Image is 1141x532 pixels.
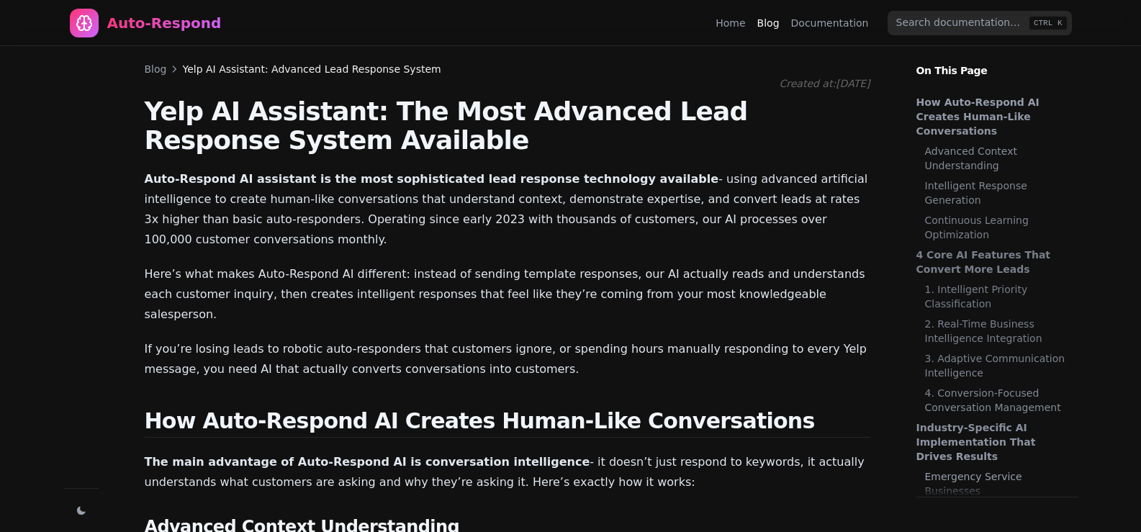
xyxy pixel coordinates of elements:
[145,169,870,250] p: - using advanced artificial intelligence to create human-like conversations that understand conte...
[925,317,1070,346] a: 2. Real-Time Business Intelligence Integration
[925,282,1070,311] a: 1. Intelligent Priority Classification
[145,408,870,438] h2: How Auto-Respond AI Creates Human-Like Conversations
[182,62,441,76] span: Yelp AI Assistant: Advanced Lead Response System
[916,420,1070,464] a: Industry-Specific AI Implementation That Drives Results
[925,144,1070,173] a: Advanced Context Understanding
[780,78,870,89] span: Created at: [DATE]
[107,13,222,33] div: Auto-Respond
[71,500,91,520] button: Change theme
[145,455,590,469] strong: The main advantage of Auto-Respond AI is conversation intelligence
[145,62,167,76] a: Blog
[925,469,1070,498] a: Emergency Service Businesses
[925,351,1070,380] a: 3. Adaptive Communication Intelligence
[916,248,1070,276] a: 4 Core AI Features That Convert More Leads
[791,16,869,30] a: Documentation
[70,9,222,37] a: Home page
[905,46,1089,78] p: On This Page
[916,95,1070,138] a: How Auto-Respond AI Creates Human-Like Conversations
[145,97,870,155] h1: Yelp AI Assistant: The Most Advanced Lead Response System Available
[888,11,1072,35] input: Search documentation…
[145,172,719,186] strong: Auto-Respond AI assistant is the most sophisticated lead response technology available
[757,16,780,30] a: Blog
[145,264,870,325] p: Here’s what makes Auto-Respond AI different: instead of sending template responses, our AI actual...
[925,386,1070,415] a: 4. Conversion-Focused Conversation Management
[925,213,1070,242] a: Continuous Learning Optimization
[145,339,870,379] p: If you’re losing leads to robotic auto-responders that customers ignore, or spending hours manual...
[145,452,870,492] p: - it doesn’t just respond to keywords, it actually understands what customers are asking and why ...
[925,179,1070,207] a: Intelligent Response Generation
[716,16,745,30] a: Home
